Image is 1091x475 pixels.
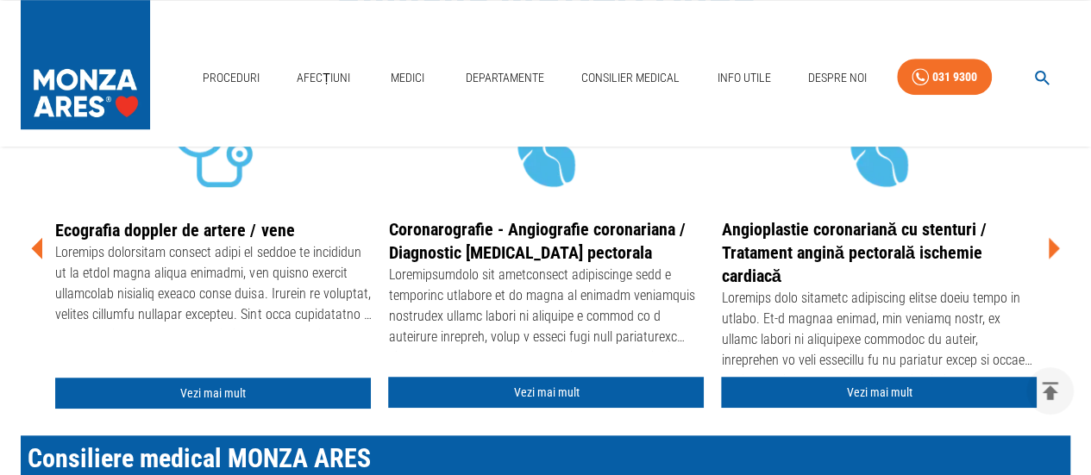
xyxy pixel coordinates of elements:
a: Afecțiuni [290,60,357,96]
a: Coronarografie - Angiografie coronariana / Diagnostic [MEDICAL_DATA] pectorala [388,219,685,263]
a: Proceduri [196,60,266,96]
a: Vezi mai mult [388,377,704,409]
a: Vezi mai mult [55,378,371,409]
a: Departamente [459,60,551,96]
a: Despre Noi [801,60,874,96]
a: Consilier Medical [574,60,687,96]
div: Loremips dolorsitam consect adipi el seddoe te incididun ut la etdol magna aliqua enimadmi, ven q... [55,242,371,328]
div: Loremips dolo sitametc adipiscing elitse doeiu tempo in utlabo. Et-d magnaa enimad, min veniamq n... [721,288,1037,374]
button: delete [1026,367,1074,415]
a: Info Utile [710,60,777,96]
a: Medici [380,60,436,96]
div: 031 9300 [932,66,977,88]
a: 031 9300 [897,59,992,96]
a: Vezi mai mult [721,377,1037,409]
a: Angioplastie coronariană cu stenturi / Tratament angină pectorală ischemie cardiacă [721,219,986,286]
div: Loremipsumdolo sit ametconsect adipiscinge sedd e temporinc utlabore et do magna al enimadm venia... [388,265,704,351]
a: Ecografia doppler de artere / vene [55,220,294,241]
span: Consiliere medical MONZA ARES [28,443,371,473]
